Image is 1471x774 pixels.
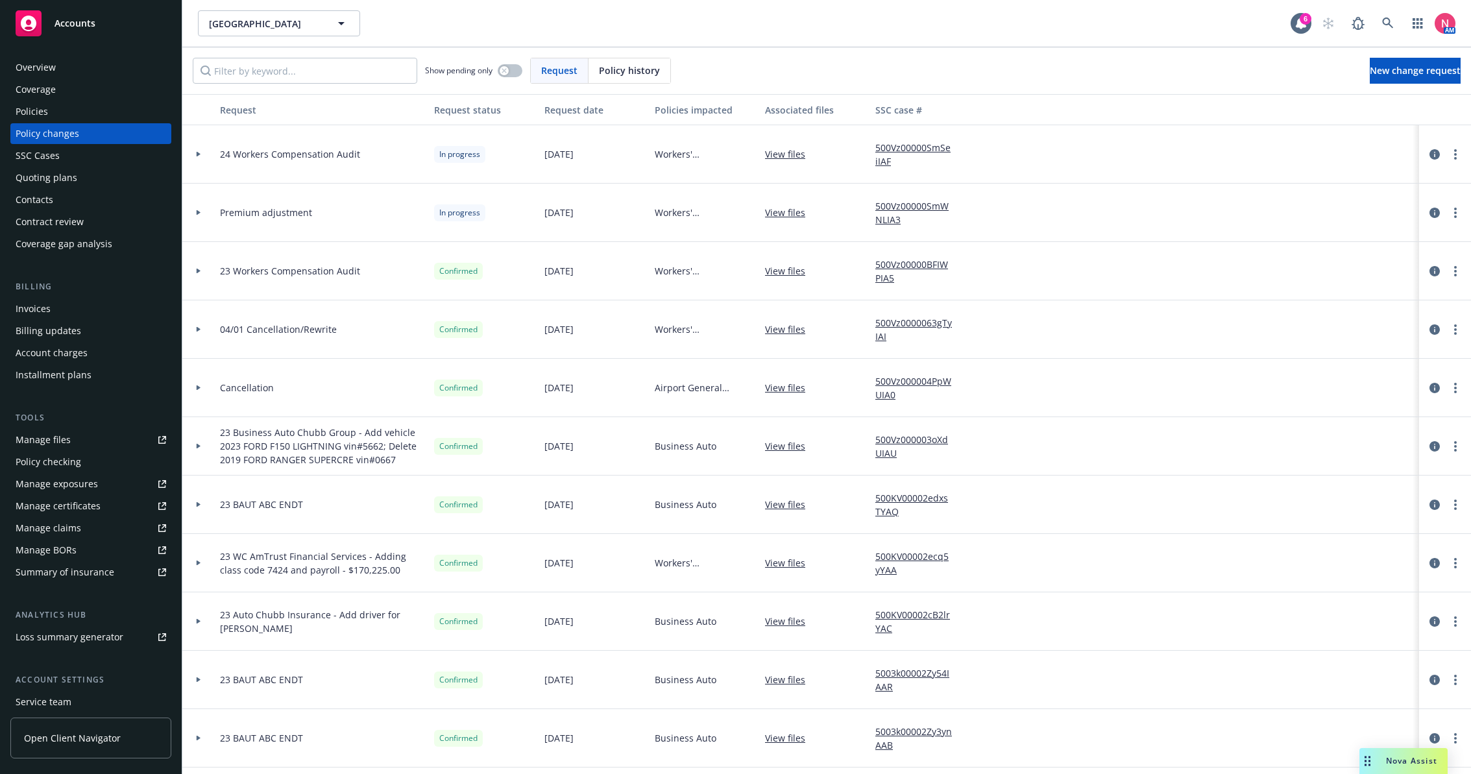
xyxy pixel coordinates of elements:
a: Contacts [10,189,171,210]
div: Billing updates [16,320,81,341]
div: Account settings [10,673,171,686]
a: View files [765,439,816,453]
div: Manage files [16,429,71,450]
div: Coverage [16,79,56,100]
span: [DATE] [544,381,574,394]
div: Policies [16,101,48,122]
a: more [1448,731,1463,746]
div: Policies impacted [655,103,755,117]
div: Drag to move [1359,748,1376,774]
input: Filter by keyword... [193,58,417,84]
span: Nova Assist [1386,755,1437,766]
a: Manage claims [10,518,171,538]
span: Cancellation [220,381,274,394]
a: Quoting plans [10,167,171,188]
a: View files [765,614,816,628]
div: Toggle Row Expanded [182,300,215,359]
div: Billing [10,280,171,293]
a: Switch app [1405,10,1431,36]
a: more [1448,205,1463,221]
a: View files [765,556,816,570]
span: Policy history [599,64,660,77]
a: 500Vz000004PpWUIA0 [875,374,962,402]
div: Request [220,103,424,117]
a: Coverage gap analysis [10,234,171,254]
div: Service team [16,692,71,712]
button: Request status [429,94,539,125]
div: Associated files [765,103,865,117]
div: Toggle Row Expanded [182,359,215,417]
a: 500Vz00000BFIWPIA5 [875,258,962,285]
a: circleInformation [1427,497,1442,513]
div: Manage certificates [16,496,101,516]
span: 23 BAUT ABC ENDT [220,498,303,511]
a: circleInformation [1427,322,1442,337]
div: Manage claims [16,518,81,538]
span: [DATE] [544,614,574,628]
span: Business Auto [655,498,716,511]
span: [GEOGRAPHIC_DATA] [209,17,321,30]
a: View files [765,673,816,686]
div: Contract review [16,212,84,232]
span: 23 BAUT ABC ENDT [220,731,303,745]
a: Manage BORs [10,540,171,561]
a: SSC Cases [10,145,171,166]
a: Policies [10,101,171,122]
a: more [1448,614,1463,629]
span: 23 Business Auto Chubb Group - Add vehicle 2023 FORD F150 LIGHTNING vin#5662; Delete 2019 FORD RA... [220,426,424,466]
button: Policies impacted [650,94,760,125]
a: 500Vz000003oXdUIAU [875,433,962,460]
div: Toggle Row Expanded [182,534,215,592]
span: [DATE] [544,556,574,570]
button: Request date [539,94,650,125]
div: 6 [1300,13,1311,25]
a: more [1448,439,1463,454]
div: Summary of insurance [16,562,114,583]
a: Account charges [10,343,171,363]
a: 500Vz00000SmWNLIA3 [875,199,962,226]
a: circleInformation [1427,614,1442,629]
div: Loss summary generator [16,627,123,647]
span: Business Auto [655,439,716,453]
span: Confirmed [439,732,478,744]
img: photo [1435,13,1455,34]
span: Confirmed [439,441,478,452]
span: Business Auto [655,673,716,686]
span: 23 Workers Compensation Audit [220,264,360,278]
span: Confirmed [439,499,478,511]
a: more [1448,147,1463,162]
div: Overview [16,57,56,78]
a: circleInformation [1427,555,1442,571]
div: Contacts [16,189,53,210]
a: View files [765,498,816,511]
a: View files [765,731,816,745]
a: circleInformation [1427,263,1442,279]
div: Policy checking [16,452,81,472]
span: Airport General Liability [655,381,755,394]
a: 500Vz0000063gTyIAI [875,316,962,343]
span: Confirmed [439,265,478,277]
div: Analytics hub [10,609,171,622]
a: 500Vz00000SmSeiIAF [875,141,962,168]
span: [DATE] [544,264,574,278]
div: Manage BORs [16,540,77,561]
a: circleInformation [1427,380,1442,396]
span: [DATE] [544,498,574,511]
a: 500KV00002edxsTYAQ [875,491,962,518]
span: Open Client Navigator [24,731,121,745]
span: Workers' Compensation - [GEOGRAPHIC_DATA] [655,264,755,278]
span: 23 WC AmTrust Financial Services - Adding class code 7424 and payroll - $170,225.00 [220,550,424,577]
div: Tools [10,411,171,424]
a: Policy checking [10,452,171,472]
div: Toggle Row Expanded [182,242,215,300]
div: SSC case # [875,103,962,117]
span: [DATE] [544,731,574,745]
a: 500KV00002cB2lrYAC [875,608,962,635]
a: circleInformation [1427,205,1442,221]
span: Confirmed [439,557,478,569]
a: View files [765,147,816,161]
a: more [1448,380,1463,396]
div: Policy changes [16,123,79,144]
span: [DATE] [544,206,574,219]
div: SSC Cases [16,145,60,166]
